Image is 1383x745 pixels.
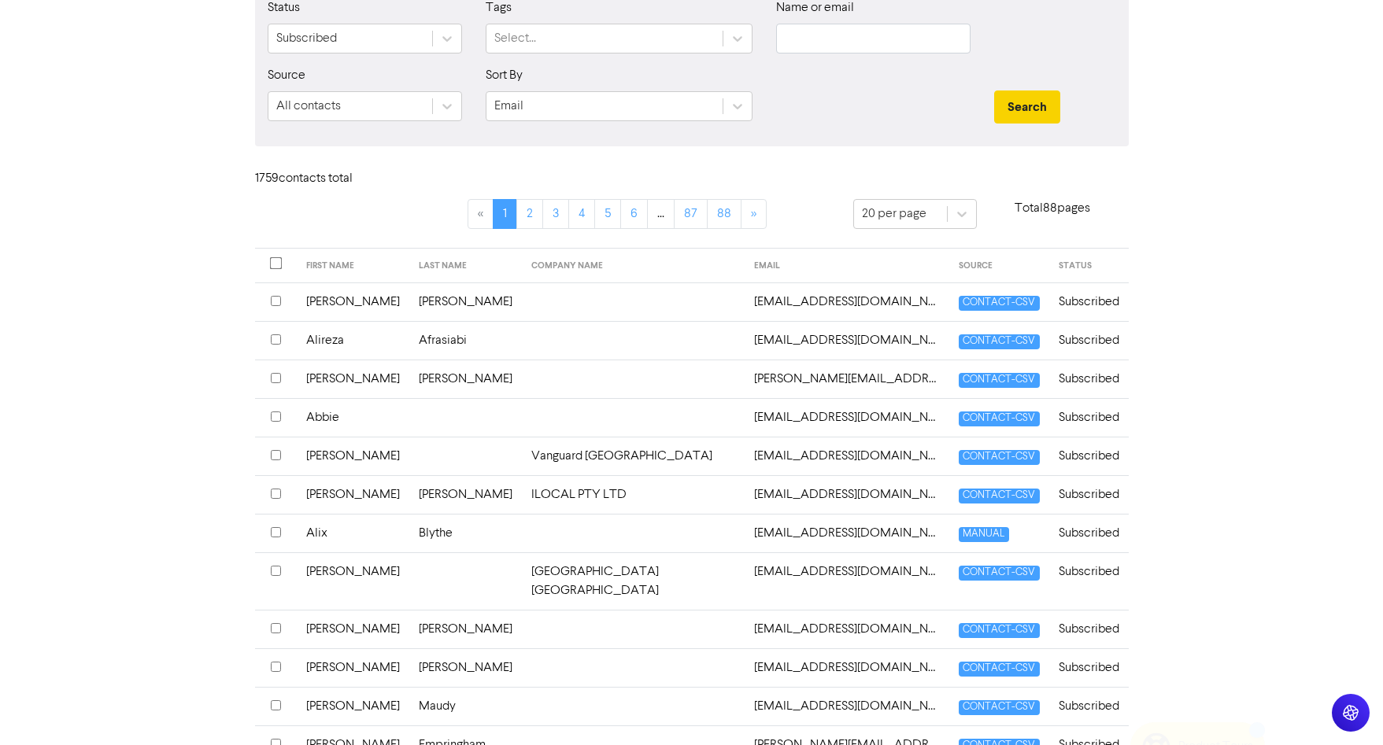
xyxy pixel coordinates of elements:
td: Subscribed [1049,610,1129,648]
td: Afrasiabi [409,321,522,360]
a: Page 1 is your current page [493,199,517,229]
span: CONTACT-CSV [959,373,1039,388]
td: [PERSON_NAME] [297,687,409,725]
span: CONTACT-CSV [959,489,1039,503]
th: LAST NAME [409,249,522,283]
a: Page 88 [707,199,741,229]
td: Subscribed [1049,475,1129,514]
div: Select... [494,29,536,48]
span: CONTACT-CSV [959,334,1039,349]
td: ablythe@salveomedical.com.au [745,514,949,552]
span: CONTACT-CSV [959,296,1039,311]
td: [PERSON_NAME] [409,610,522,648]
td: ab@ilocal.com.au [745,475,949,514]
td: [PERSON_NAME] [297,360,409,398]
a: Page 5 [594,199,621,229]
td: [PERSON_NAME] [297,282,409,321]
td: [PERSON_NAME] [297,475,409,514]
td: acastro3@bigpond.com [745,610,949,648]
td: [PERSON_NAME] [297,610,409,648]
td: aaron-aston-taylor@live.co.uk [745,360,949,398]
span: CONTACT-CSV [959,450,1039,465]
h6: 1759 contact s total [255,171,381,186]
th: EMAIL [745,249,949,283]
td: Alix [297,514,409,552]
div: All contacts [276,97,341,116]
td: Subscribed [1049,514,1129,552]
a: Page 4 [568,199,595,229]
a: Page 3 [542,199,569,229]
td: [PERSON_NAME] [409,360,522,398]
button: Search [994,90,1060,124]
span: CONTACT-CSV [959,566,1039,581]
a: » [741,199,767,229]
a: Page 2 [516,199,543,229]
td: [PERSON_NAME] [297,552,409,610]
td: [PERSON_NAME] [409,282,522,321]
th: FIRST NAME [297,249,409,283]
td: Subscribed [1049,437,1129,475]
td: accounts@nomadholidayrentals.com [745,687,949,725]
label: Sort By [486,66,523,85]
td: Subscribed [1049,398,1129,437]
td: Maudy [409,687,522,725]
th: COMPANY NAME [522,249,745,283]
td: Vanguard [GEOGRAPHIC_DATA] [522,437,745,475]
iframe: Chat Widget [1185,575,1383,745]
div: 20 per page [862,205,926,223]
span: CONTACT-CSV [959,411,1039,426]
td: Abbie [297,398,409,437]
td: Subscribed [1049,360,1129,398]
td: Blythe [409,514,522,552]
a: Page 6 [620,199,648,229]
td: Subscribed [1049,321,1129,360]
a: Page 87 [674,199,708,229]
th: STATUS [1049,249,1129,283]
td: [PERSON_NAME] [297,648,409,687]
td: Alireza [297,321,409,360]
td: Subscribed [1049,687,1129,725]
td: Subscribed [1049,282,1129,321]
span: CONTACT-CSV [959,700,1039,715]
td: [PERSON_NAME] [409,648,522,687]
div: Email [494,97,523,116]
span: CONTACT-CSV [959,623,1039,638]
label: Source [268,66,305,85]
td: 02lporter@gmail.com [745,282,949,321]
td: abretraining@outlook.com [745,552,949,610]
td: [PERSON_NAME] [409,475,522,514]
div: Subscribed [276,29,337,48]
td: abbie.j.ffrost@nab.com.au [745,398,949,437]
p: Total 88 pages [977,199,1129,218]
td: [PERSON_NAME] [297,437,409,475]
td: Subscribed [1049,552,1129,610]
td: [GEOGRAPHIC_DATA] [GEOGRAPHIC_DATA] [522,552,745,610]
td: ILOCAL PTY LTD [522,475,745,514]
td: a.afrasiabi78@gmail.com [745,321,949,360]
td: accounts@bryantproperty.com.au [745,648,949,687]
th: SOURCE [949,249,1048,283]
span: CONTACT-CSV [959,662,1039,677]
td: Subscribed [1049,648,1129,687]
span: MANUAL [959,527,1008,542]
td: abdul_elhage@hotmail.com [745,437,949,475]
